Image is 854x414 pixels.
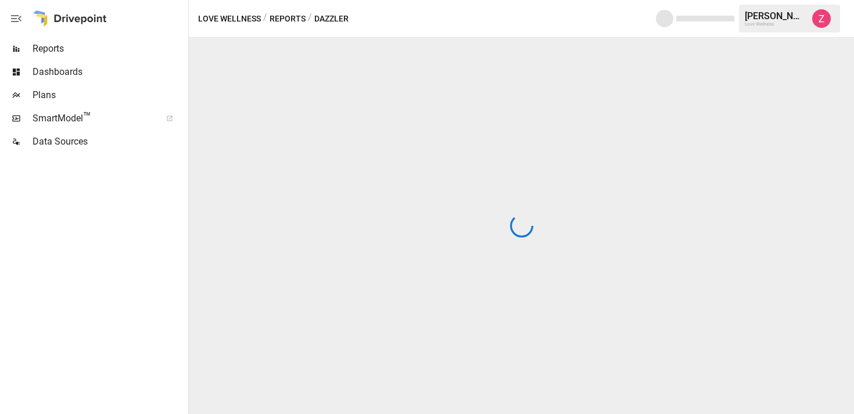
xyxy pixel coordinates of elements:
span: SmartModel [33,111,153,125]
div: / [308,12,312,26]
button: Reports [270,12,306,26]
div: Love Wellness [745,21,805,27]
button: Love Wellness [198,12,261,26]
img: Zoe Keller [812,9,831,28]
span: Data Sources [33,135,186,149]
div: / [263,12,267,26]
span: Plans [33,88,186,102]
span: Dashboards [33,65,186,79]
span: ™ [83,110,91,124]
button: Zoe Keller [805,2,838,35]
div: [PERSON_NAME] [745,10,805,21]
span: Reports [33,42,186,56]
